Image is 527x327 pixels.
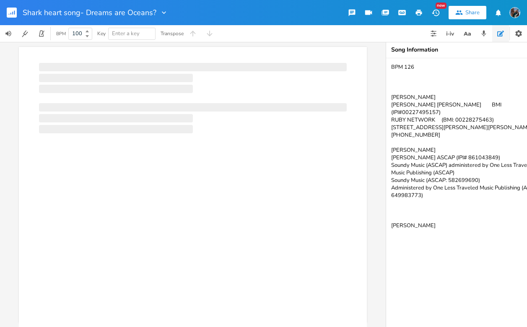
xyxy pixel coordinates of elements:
div: BPM [56,31,66,36]
span: Shark heart song- Dreams are Oceans? [23,9,156,16]
div: Transpose [161,31,184,36]
div: Key [97,31,106,36]
div: New [436,3,447,9]
span: Enter a key [112,30,140,37]
img: Teresa Chandler [509,7,520,18]
div: Share [465,9,480,16]
button: Share [449,6,486,19]
button: New [427,5,444,20]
